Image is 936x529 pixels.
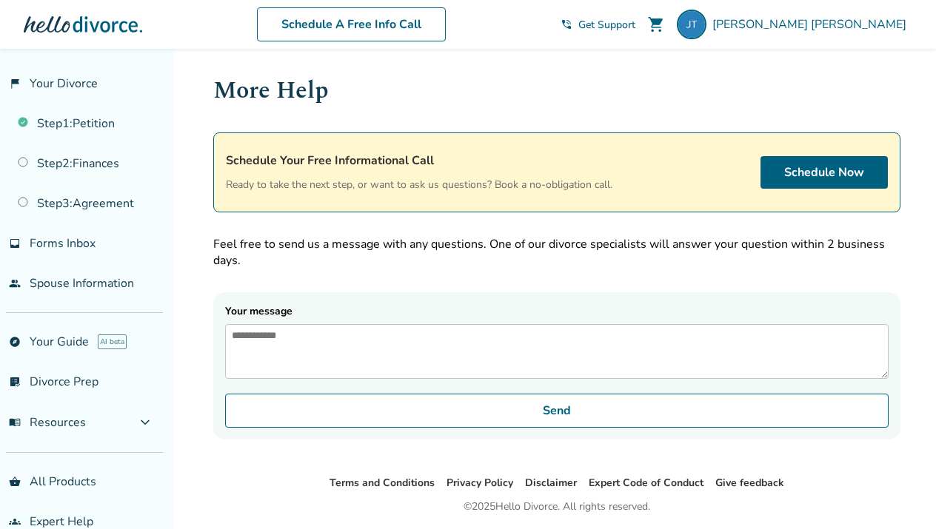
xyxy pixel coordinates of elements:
[330,476,435,490] a: Terms and Conditions
[225,394,889,428] button: Send
[464,498,650,516] div: © 2025 Hello Divorce. All rights reserved.
[30,235,96,252] span: Forms Inbox
[447,476,513,490] a: Privacy Policy
[9,78,21,90] span: flag_2
[647,16,665,33] span: shopping_cart
[715,474,784,492] li: Give feedback
[9,417,21,428] span: menu_book
[213,73,900,109] h1: More Help
[136,414,154,431] span: expand_more
[9,476,21,488] span: shopping_basket
[213,236,900,269] p: Feel free to send us a message with any questions. One of our divorce specialists will answer you...
[9,516,21,528] span: groups
[9,336,21,348] span: explore
[589,476,703,490] a: Expert Code of Conduct
[225,324,889,379] textarea: Your message
[578,18,635,32] span: Get Support
[225,304,889,379] label: Your message
[98,334,127,349] span: AI beta
[561,18,572,30] span: phone_in_talk
[226,151,612,170] h4: Schedule Your Free Informational Call
[677,10,706,39] img: Jared Tabayoyon
[712,16,912,33] span: [PERSON_NAME] [PERSON_NAME]
[9,277,21,289] span: people
[257,7,446,41] a: Schedule A Free Info Call
[9,237,21,249] span: inbox
[9,376,21,388] span: list_alt_check
[760,156,888,189] a: Schedule Now
[525,474,577,492] li: Disclaimer
[226,151,612,194] div: Ready to take the next step, or want to ask us questions? Book a no-obligation call.
[9,414,86,431] span: Resources
[561,18,635,32] a: phone_in_talkGet Support
[862,458,936,529] iframe: Chat Widget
